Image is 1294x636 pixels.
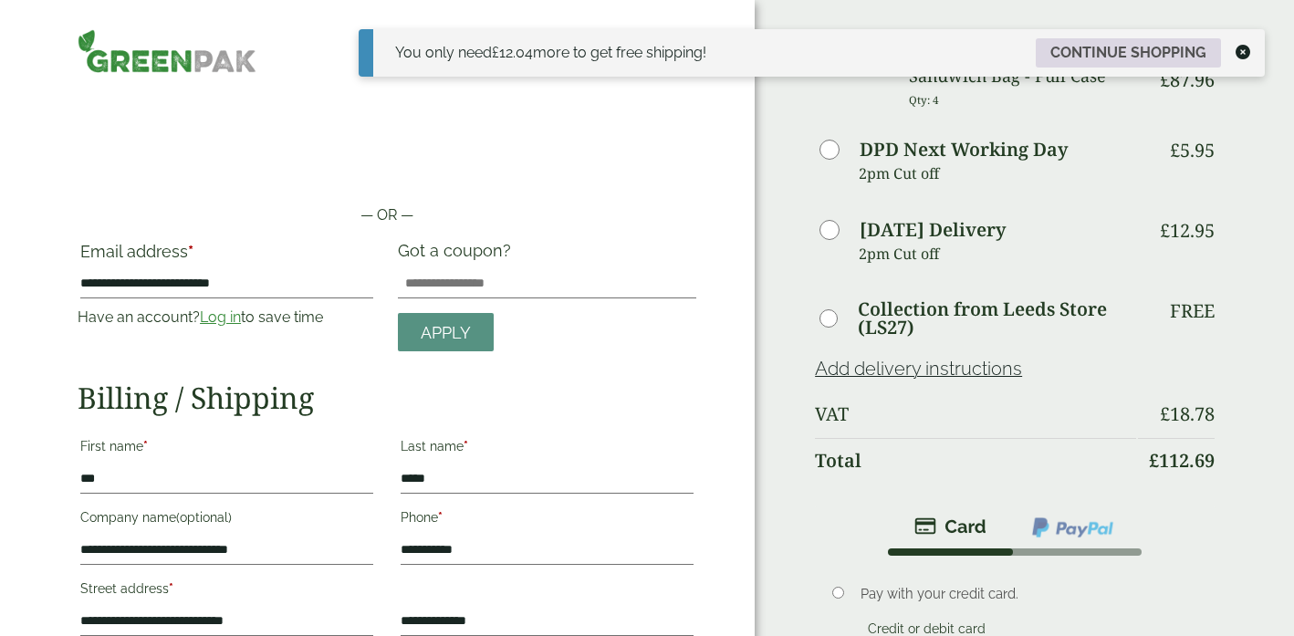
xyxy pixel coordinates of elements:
p: — OR — [78,204,696,226]
span: £ [1160,401,1170,426]
th: VAT [815,392,1136,436]
p: Free [1170,300,1215,322]
div: You only need more to get free shipping! [395,42,706,64]
p: Have an account? to save time [78,307,376,328]
label: Phone [401,505,694,536]
bdi: 5.95 [1170,138,1215,162]
iframe: Secure payment button frame [78,146,696,182]
small: Qty: 4 [909,93,939,107]
span: (optional) [176,510,232,525]
label: Email address [80,244,373,269]
img: stripe.png [914,516,986,537]
h2: Billing / Shipping [78,381,696,415]
p: 2pm Cut off [859,240,1136,267]
label: Company name [80,505,373,536]
label: [DATE] Delivery [860,221,1006,239]
a: Continue shopping [1036,38,1221,68]
label: DPD Next Working Day [860,141,1068,159]
abbr: required [143,439,148,454]
p: 2pm Cut off [859,160,1136,187]
bdi: 18.78 [1160,401,1215,426]
a: Add delivery instructions [815,358,1022,380]
abbr: required [438,510,443,525]
span: £ [1160,218,1170,243]
span: 12.04 [492,44,533,61]
span: Apply [421,323,471,343]
th: Total [815,438,1136,483]
span: £ [1170,138,1180,162]
bdi: 12.95 [1160,218,1215,243]
label: First name [80,433,373,464]
a: Apply [398,313,494,352]
a: Log in [200,308,241,326]
abbr: required [464,439,468,454]
abbr: required [169,581,173,596]
span: £ [492,44,499,61]
label: Last name [401,433,694,464]
bdi: 112.69 [1149,448,1215,473]
img: ppcp-gateway.png [1030,516,1115,539]
abbr: required [188,242,193,261]
label: Collection from Leeds Store (LS27) [858,300,1136,337]
span: £ [1149,448,1159,473]
p: Pay with your credit card. [861,584,1188,604]
img: GreenPak Supplies [78,29,256,73]
label: Street address [80,576,373,607]
label: Got a coupon? [398,241,518,269]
